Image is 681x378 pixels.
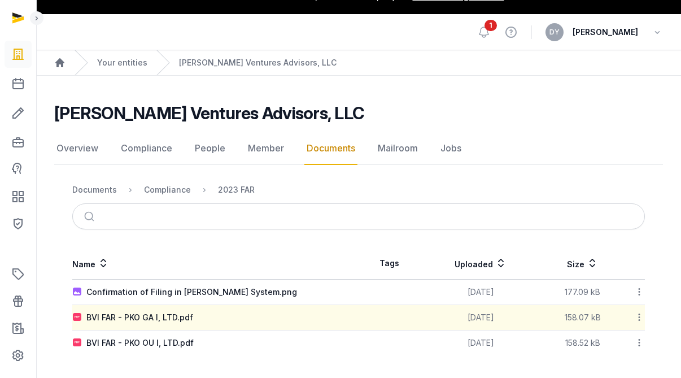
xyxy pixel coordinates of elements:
[542,331,624,356] td: 158.52 kB
[54,103,364,123] h2: [PERSON_NAME] Ventures Advisors, LLC
[625,324,681,378] iframe: Chat Widget
[86,312,193,323] div: BVI FAR - PKO GA I, LTD.pdf
[72,184,117,195] div: Documents
[484,20,497,31] span: 1
[54,132,663,165] nav: Tabs
[468,338,494,347] span: [DATE]
[542,305,624,331] td: 158.07 kB
[359,247,420,280] th: Tags
[438,132,464,165] a: Jobs
[86,337,194,349] div: BVI FAR - PKO OU I, LTD.pdf
[86,286,297,298] div: Confirmation of Filing in [PERSON_NAME] System.png
[549,29,560,36] span: DY
[36,50,681,76] nav: Breadcrumb
[573,25,638,39] span: [PERSON_NAME]
[542,280,624,305] td: 177.09 kB
[468,287,494,297] span: [DATE]
[97,57,147,68] a: Your entities
[54,132,101,165] a: Overview
[420,247,542,280] th: Uploaded
[73,288,82,297] img: image.svg
[545,23,564,41] button: DY
[179,57,337,68] a: [PERSON_NAME] Ventures Advisors, LLC
[468,312,494,322] span: [DATE]
[72,247,359,280] th: Name
[73,313,82,322] img: pdf.svg
[77,204,104,229] button: Submit
[304,132,357,165] a: Documents
[246,132,286,165] a: Member
[72,176,645,203] nav: Breadcrumb
[193,132,228,165] a: People
[376,132,420,165] a: Mailroom
[218,184,255,195] div: 2023 FAR
[144,184,191,195] div: Compliance
[542,247,624,280] th: Size
[73,338,82,347] img: pdf.svg
[119,132,174,165] a: Compliance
